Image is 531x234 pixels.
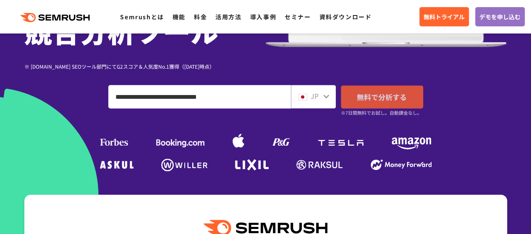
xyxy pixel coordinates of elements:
a: 無料で分析する [341,85,423,108]
a: 無料トライアル [419,7,469,26]
a: 料金 [194,13,207,21]
span: 無料トライアル [424,12,465,21]
a: 導入事例 [250,13,276,21]
span: JP [311,91,319,101]
a: デモを申し込む [475,7,525,26]
a: セミナー [285,13,311,21]
div: ※ [DOMAIN_NAME] SEOツール部門にてG2スコア＆人気度No.1獲得（[DATE]時点） [24,62,266,70]
input: ドメイン、キーワードまたはURLを入力してください [109,85,290,108]
a: 活用方法 [215,13,241,21]
a: 機能 [173,13,186,21]
span: デモを申し込む [479,12,521,21]
small: ※7日間無料でお試し。自動課金なし。 [341,109,422,117]
a: Semrushとは [120,13,164,21]
a: 資料ダウンロード [319,13,371,21]
span: 無料で分析する [357,92,407,102]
